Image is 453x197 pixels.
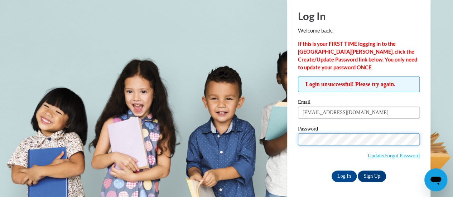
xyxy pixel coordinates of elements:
[368,153,420,158] a: Update/Forgot Password
[424,168,447,191] iframe: Button to launch messaging window
[298,126,420,133] label: Password
[298,41,417,70] strong: If this is your FIRST TIME logging in to the [GEOGRAPHIC_DATA][PERSON_NAME], click the Create/Upd...
[298,77,420,92] span: Login unsuccessful! Please try again.
[298,99,420,107] label: Email
[298,27,420,35] p: Welcome back!
[298,9,420,23] h1: Log In
[358,171,386,182] a: Sign Up
[332,171,357,182] input: Log In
